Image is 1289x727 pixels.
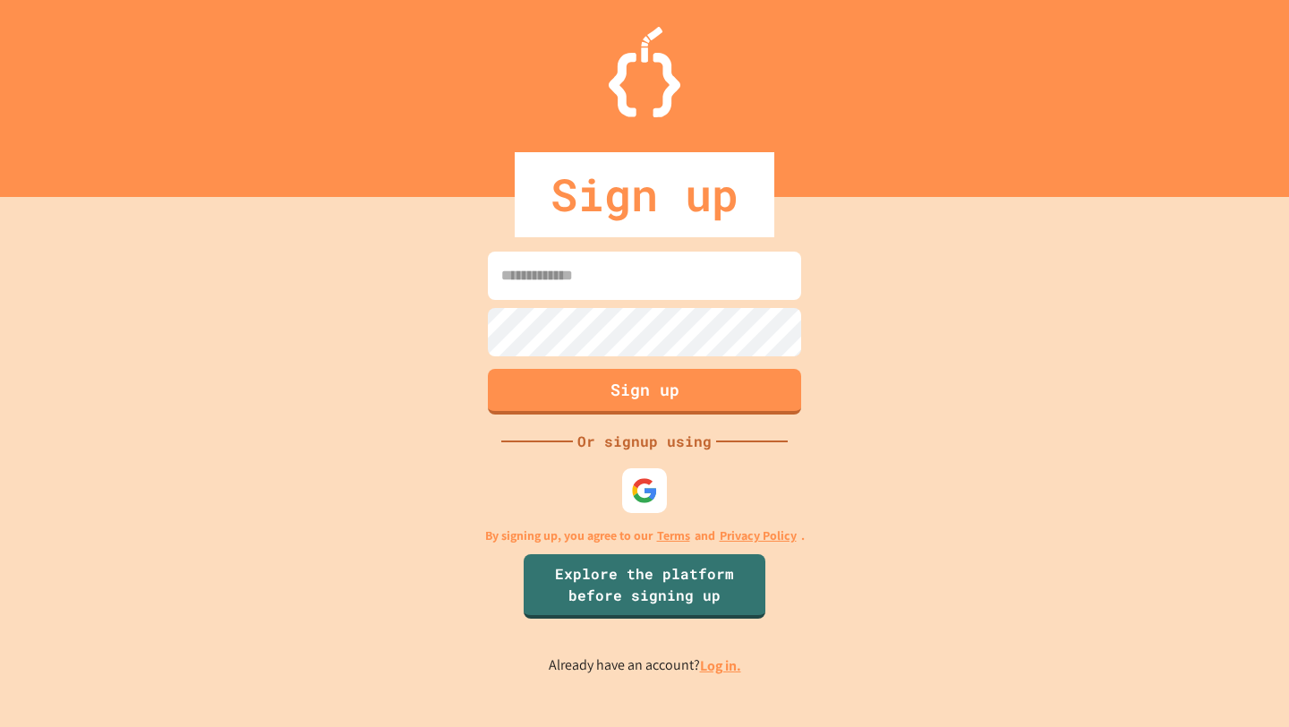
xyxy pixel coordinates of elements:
a: Log in. [700,656,741,675]
img: Logo.svg [609,27,680,117]
a: Privacy Policy [720,526,797,545]
a: Explore the platform before signing up [524,554,765,619]
div: Or signup using [573,431,716,452]
img: google-icon.svg [631,477,658,504]
button: Sign up [488,369,801,415]
p: By signing up, you agree to our and . [485,526,805,545]
div: Sign up [515,152,774,237]
p: Already have an account? [549,654,741,677]
a: Terms [657,526,690,545]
